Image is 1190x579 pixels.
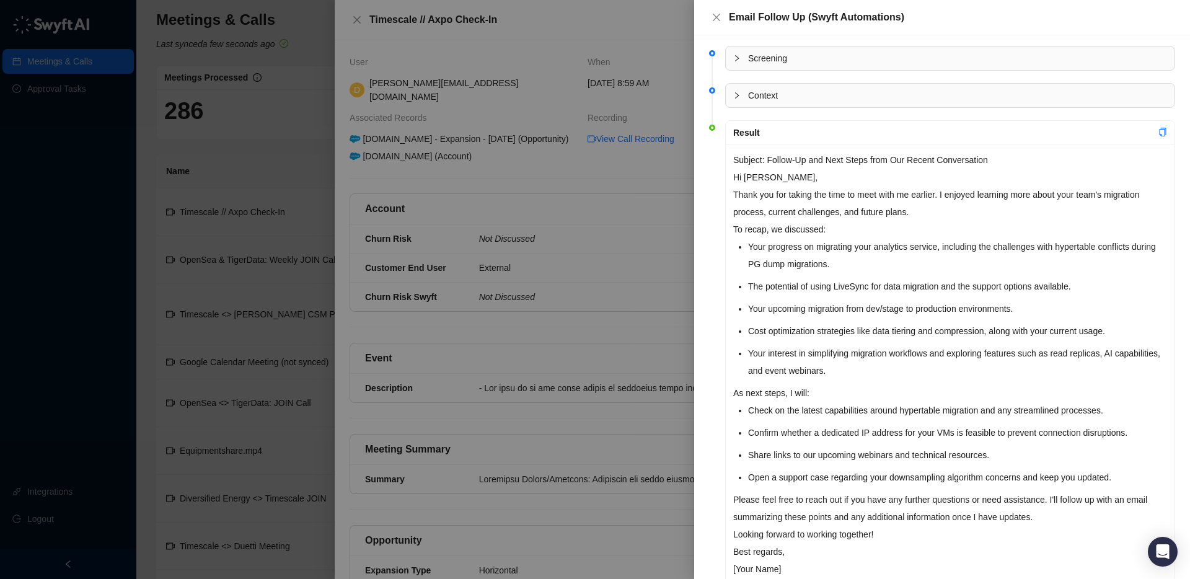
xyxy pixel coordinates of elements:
li: Your interest in simplifying migration workflows and exploring features such as read replicas, AI... [748,345,1167,379]
li: Your progress on migrating your analytics service, including the challenges with hypertable confl... [748,238,1167,273]
span: collapsed [733,92,741,99]
span: collapsed [733,55,741,62]
div: Open Intercom Messenger [1148,537,1178,567]
span: Context [748,89,1167,102]
span: Screening [748,51,1167,65]
li: Open a support case regarding your downsampling algorithm concerns and keep you updated. [748,469,1167,486]
p: To recap, we discussed: [733,221,1167,238]
div: Context [726,84,1175,107]
div: Screening [726,46,1175,70]
p: Subject: Follow-Up and Next Steps from Our Recent Conversation [733,151,1167,169]
span: copy [1158,128,1167,136]
p: Please feel free to reach out if you have any further questions or need assistance. I'll follow u... [733,491,1167,526]
li: Share links to our upcoming webinars and technical resources. [748,446,1167,464]
li: Cost optimization strategies like data tiering and compression, along with your current usage. [748,322,1167,340]
div: Result [733,126,1158,139]
li: The potential of using LiveSync for data migration and the support options available. [748,278,1167,295]
button: Close [709,10,724,25]
span: close [712,12,721,22]
li: Check on the latest capabilities around hypertable migration and any streamlined processes. [748,402,1167,419]
div: Email Follow Up (Swyft Automations) [729,10,1175,25]
li: Your upcoming migration from dev/stage to production environments. [748,300,1167,317]
p: Thank you for taking the time to meet with me earlier. I enjoyed learning more about your team's ... [733,186,1167,221]
li: Confirm whether a dedicated IP address for your VMs is feasible to prevent connection disruptions. [748,424,1167,441]
p: As next steps, I will: [733,384,1167,402]
p: Hi [PERSON_NAME], [733,169,1167,186]
p: Looking forward to working together! [733,526,1167,543]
